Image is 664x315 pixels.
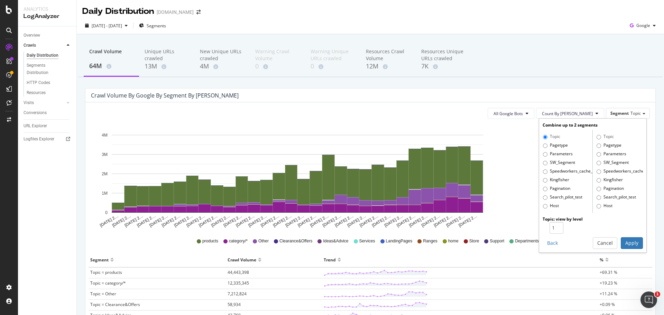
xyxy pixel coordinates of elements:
[597,177,623,184] label: Kingfisher
[24,136,72,143] a: Logfiles Explorer
[543,168,592,175] label: Speedworkers_cache_behaviors
[490,238,504,244] span: Support
[543,178,547,183] input: Kingfisher
[323,238,348,244] span: Ideas&Advice
[24,109,72,117] a: Conversions
[90,254,109,265] div: Segment
[91,92,239,99] div: Crawl Volume by google by Segment by [PERSON_NAME]
[196,10,201,15] div: arrow-right-arrow-left
[597,185,624,192] label: Pagination
[102,172,108,176] text: 2M
[543,237,562,249] button: Back
[82,20,130,31] button: [DATE] - [DATE]
[229,238,248,244] span: category/*
[543,142,568,149] label: Pagetype
[600,269,617,275] span: +69.31 %
[24,122,47,130] div: URL Explorer
[359,238,375,244] span: Services
[147,23,166,29] span: Segments
[543,204,547,209] input: Host
[597,151,626,158] label: Parameters
[90,302,140,307] span: Topic = Clearance&Offers
[542,111,593,117] span: Count By Day
[423,238,437,244] span: Ranges
[102,191,108,196] text: 1M
[597,194,636,201] label: Search_pilot_test
[543,169,547,174] input: Speedworkers_cache_behaviors
[597,204,601,209] input: Host
[24,99,65,106] a: Visits
[90,269,122,275] span: Topic = products
[157,9,194,16] div: [DOMAIN_NAME]
[597,178,601,183] input: Kingfisher
[597,203,612,210] label: Host
[27,89,46,96] div: Resources
[543,216,643,222] div: Topic : view by level
[597,142,621,149] label: Pagetype
[488,108,534,119] button: All Google Bots
[366,62,410,71] div: 12M
[255,62,299,71] div: 0
[630,110,641,116] span: Topic
[543,151,573,158] label: Parameters
[543,203,559,210] label: Host
[627,20,658,31] button: Google
[640,291,657,308] iframe: Intercom live chat
[27,62,65,76] div: Segments Distribution
[24,32,72,39] a: Overview
[27,52,58,59] div: Daily Distribution
[448,238,459,244] span: home
[24,136,54,143] div: Logfiles Explorer
[89,48,133,61] div: Crawl Volume
[597,168,643,175] label: Speedworkers_cache_behaviors
[543,152,547,157] input: Parameters
[311,48,355,62] div: Warning Unique URLs crawled
[24,99,34,106] div: Visits
[597,133,614,140] label: Topic
[494,111,523,117] span: All Google Bots
[543,135,547,139] input: Topic
[543,143,547,148] input: Pagetype
[593,237,617,249] button: Cancel
[90,291,116,297] span: Topic = Other
[597,195,601,200] input: Search_pilot_test
[597,143,601,148] input: Pagetype
[610,110,629,116] span: Segment
[24,42,65,49] a: Crawls
[228,269,249,275] span: 44,443,398
[200,62,244,71] div: 4M
[600,302,615,307] span: +0.09 %
[89,62,133,71] div: 64M
[636,22,650,28] span: Google
[27,79,72,86] a: HTTP Codes
[136,20,169,31] button: Segments
[421,62,465,71] div: 7K
[27,52,72,59] a: Daily Distribution
[421,48,465,62] div: Resources Unique URLs crawled
[24,109,47,117] div: Conversions
[145,48,189,62] div: Unique URLs crawled
[366,48,410,62] div: Resources Crawl Volume
[600,291,617,297] span: +11.24 %
[27,79,50,86] div: HTTP Codes
[600,280,617,286] span: +19.23 %
[24,42,36,49] div: Crawls
[27,89,72,96] a: Resources
[597,152,601,157] input: Parameters
[255,48,299,62] div: Warning Crawl Volume
[518,124,649,228] svg: A chart.
[597,135,601,139] input: Topic
[228,302,241,307] span: 58,934
[228,291,247,297] span: 7,212,824
[543,122,643,128] div: Combine up to 2 segments
[24,32,40,39] div: Overview
[228,254,256,265] div: Crawl Volume
[597,159,629,166] label: SW_Segment
[91,124,504,228] svg: A chart.
[515,238,539,244] span: Departments
[543,159,575,166] label: SW_Segment
[145,62,189,71] div: 13M
[597,187,601,191] input: Pagination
